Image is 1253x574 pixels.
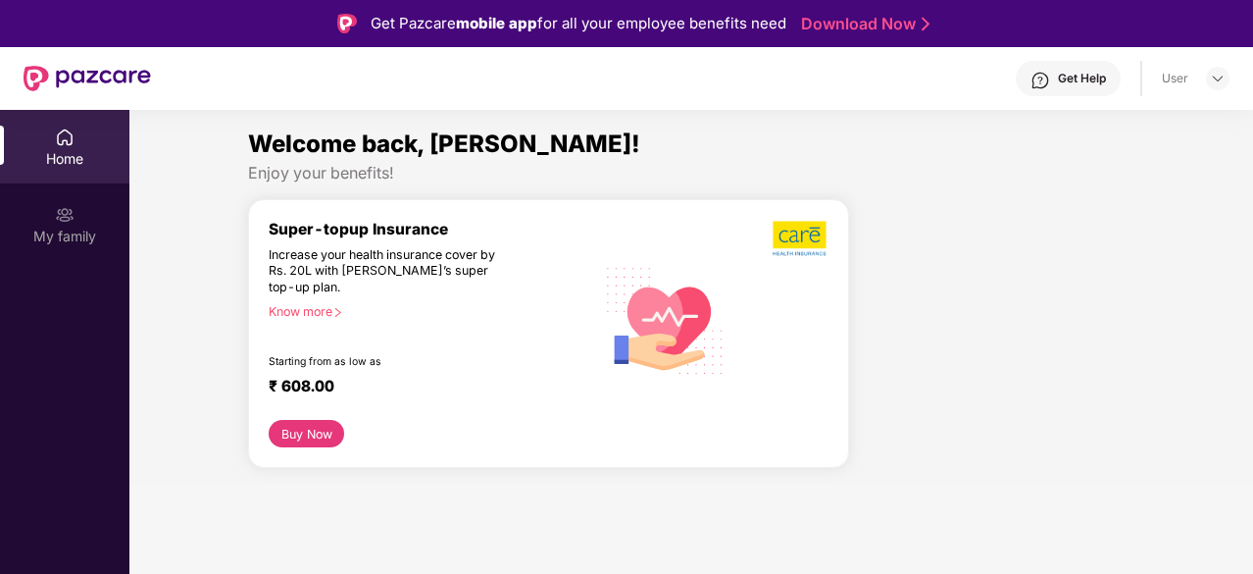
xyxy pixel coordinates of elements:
[1210,71,1226,86] img: svg+xml;base64,PHN2ZyBpZD0iRHJvcGRvd24tMzJ4MzIiIHhtbG5zPSJodHRwOi8vd3d3LnczLm9yZy8yMDAwL3N2ZyIgd2...
[269,247,511,296] div: Increase your health insurance cover by Rs. 20L with [PERSON_NAME]’s super top-up plan.
[55,205,75,225] img: svg+xml;base64,PHN2ZyB3aWR0aD0iMjAiIGhlaWdodD0iMjAiIHZpZXdCb3g9IjAgMCAyMCAyMCIgZmlsbD0ibm9uZSIgeG...
[248,130,640,158] span: Welcome back, [PERSON_NAME]!
[1162,71,1188,86] div: User
[269,420,344,447] button: Buy Now
[1058,71,1106,86] div: Get Help
[922,14,929,34] img: Stroke
[456,14,537,32] strong: mobile app
[269,304,583,318] div: Know more
[24,66,151,91] img: New Pazcare Logo
[248,163,1134,183] div: Enjoy your benefits!
[269,355,512,369] div: Starting from as low as
[269,220,595,238] div: Super-topup Insurance
[1030,71,1050,90] img: svg+xml;base64,PHN2ZyBpZD0iSGVscC0zMngzMiIgeG1sbnM9Imh0dHA6Ly93d3cudzMub3JnLzIwMDAvc3ZnIiB3aWR0aD...
[801,14,924,34] a: Download Now
[773,220,828,257] img: b5dec4f62d2307b9de63beb79f102df3.png
[332,307,343,318] span: right
[55,128,75,147] img: svg+xml;base64,PHN2ZyBpZD0iSG9tZSIgeG1sbnM9Imh0dHA6Ly93d3cudzMub3JnLzIwMDAvc3ZnIiB3aWR0aD0iMjAiIG...
[595,248,735,391] img: svg+xml;base64,PHN2ZyB4bWxucz0iaHR0cDovL3d3dy53My5vcmcvMjAwMC9zdmciIHhtbG5zOnhsaW5rPSJodHRwOi8vd3...
[371,12,786,35] div: Get Pazcare for all your employee benefits need
[269,377,576,400] div: ₹ 608.00
[337,14,357,33] img: Logo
